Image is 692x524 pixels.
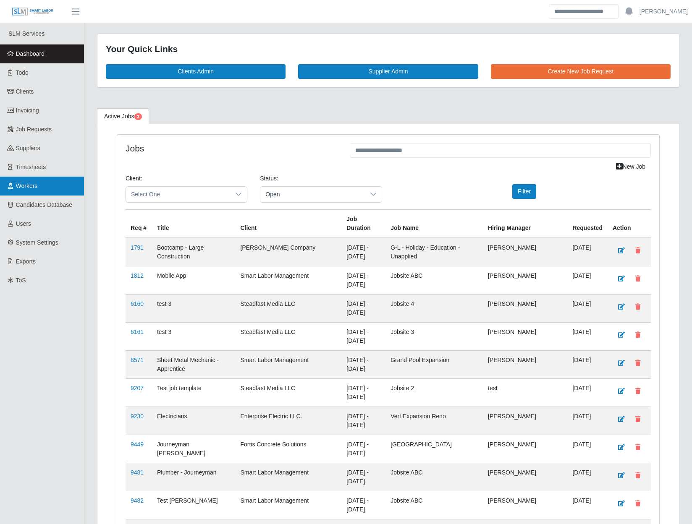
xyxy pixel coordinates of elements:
[385,350,483,378] td: Grand Pool Expansion
[152,350,235,378] td: Sheet Metal Mechanic - Apprentice
[106,64,286,79] a: Clients Admin
[385,294,483,322] td: Jobsite 4
[126,187,230,202] span: Select One
[16,107,39,114] span: Invoicing
[567,378,608,407] td: [DATE]
[549,4,619,19] input: Search
[341,294,385,322] td: [DATE] - [DATE]
[97,108,149,125] a: Active Jobs
[341,322,385,350] td: [DATE] - [DATE]
[106,42,671,56] div: Your Quick Links
[567,322,608,350] td: [DATE]
[126,143,337,154] h4: Jobs
[491,64,671,79] a: Create New Job Request
[235,266,341,294] td: Smart Labor Management
[16,126,52,133] span: Job Requests
[131,357,144,363] a: 8571
[640,7,688,16] a: [PERSON_NAME]
[131,328,144,335] a: 6161
[567,209,608,238] th: Requested
[131,413,144,420] a: 9230
[385,238,483,266] td: G-L - Holiday - Education - Unapplied
[134,113,142,120] span: Pending Jobs
[567,491,608,519] td: [DATE]
[235,238,341,266] td: [PERSON_NAME] Company
[385,463,483,491] td: Jobsite ABC
[341,350,385,378] td: [DATE] - [DATE]
[152,378,235,407] td: Test job template
[131,300,144,307] a: 6160
[16,277,26,284] span: ToS
[483,491,567,519] td: [PERSON_NAME]
[483,266,567,294] td: [PERSON_NAME]
[298,64,478,79] a: Supplier Admin
[483,463,567,491] td: [PERSON_NAME]
[152,322,235,350] td: test 3
[235,350,341,378] td: Smart Labor Management
[385,435,483,463] td: [GEOGRAPHIC_DATA]
[235,294,341,322] td: Steadfast Media LLC
[483,350,567,378] td: [PERSON_NAME]
[341,378,385,407] td: [DATE] - [DATE]
[126,174,142,183] label: Client:
[16,164,46,170] span: Timesheets
[16,145,40,151] span: Suppliers
[567,407,608,435] td: [DATE]
[152,238,235,266] td: Bootcamp - Large Construction
[16,50,45,57] span: Dashboard
[131,244,144,251] a: 1791
[483,209,567,238] th: Hiring Manager
[341,407,385,435] td: [DATE] - [DATE]
[152,407,235,435] td: Electricians
[131,497,144,504] a: 9482
[16,220,31,227] span: Users
[8,30,45,37] span: SLM Services
[483,322,567,350] td: [PERSON_NAME]
[235,322,341,350] td: Steadfast Media LLC
[260,187,364,202] span: Open
[567,294,608,322] td: [DATE]
[567,266,608,294] td: [DATE]
[341,209,385,238] th: Job Duration
[385,491,483,519] td: Jobsite ABC
[483,294,567,322] td: [PERSON_NAME]
[483,378,567,407] td: test
[16,239,58,246] span: System Settings
[341,435,385,463] td: [DATE] - [DATE]
[567,238,608,266] td: [DATE]
[608,209,651,238] th: Action
[385,322,483,350] td: Jobsite 3
[12,7,54,16] img: SLM Logo
[483,238,567,266] td: [PERSON_NAME]
[235,407,341,435] td: Enterprise Electric LLC.
[341,463,385,491] td: [DATE] - [DATE]
[126,209,152,238] th: Req #
[131,441,144,448] a: 9449
[131,272,144,279] a: 1812
[235,463,341,491] td: Smart Labor Management
[152,209,235,238] th: Title
[260,174,278,183] label: Status:
[152,266,235,294] td: Mobile App
[131,469,144,476] a: 9481
[512,184,536,199] button: Filter
[16,258,36,265] span: Exports
[385,378,483,407] td: Jobsite 2
[567,350,608,378] td: [DATE]
[341,266,385,294] td: [DATE] - [DATE]
[131,385,144,391] a: 9207
[235,435,341,463] td: Fortis Concrete Solutions
[341,491,385,519] td: [DATE] - [DATE]
[235,378,341,407] td: Steadfast Media LLC
[385,209,483,238] th: Job Name
[152,463,235,491] td: Plumber - Journeyman
[611,159,651,174] a: New Job
[567,435,608,463] td: [DATE]
[483,435,567,463] td: [PERSON_NAME]
[16,69,29,76] span: Todo
[385,266,483,294] td: Jobsite ABC
[16,182,38,189] span: Workers
[385,407,483,435] td: Vert Expansion Reno
[235,491,341,519] td: Smart Labor Management
[567,463,608,491] td: [DATE]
